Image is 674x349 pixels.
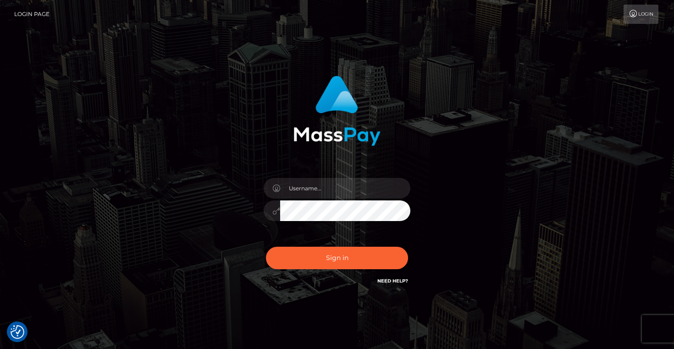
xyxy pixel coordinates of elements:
a: Need Help? [377,278,408,284]
button: Consent Preferences [11,325,24,339]
img: MassPay Login [293,76,381,146]
button: Sign in [266,247,408,269]
a: Login [624,5,658,24]
input: Username... [280,178,410,199]
a: Login Page [14,5,50,24]
img: Revisit consent button [11,325,24,339]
